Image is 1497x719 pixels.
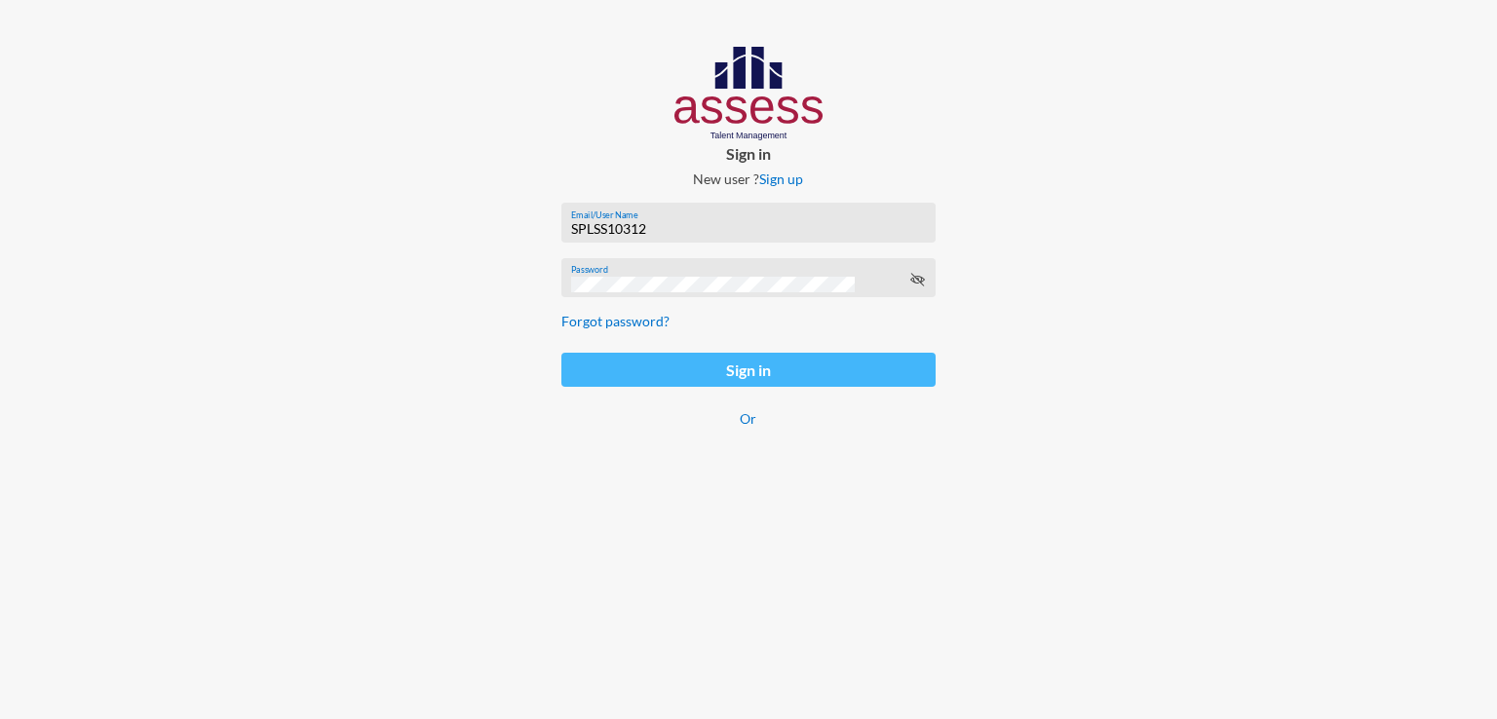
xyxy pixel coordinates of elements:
a: Forgot password? [561,313,670,329]
img: AssessLogoo.svg [674,47,824,140]
input: Email/User Name [571,221,925,237]
a: Sign up [759,170,803,187]
p: Or [561,410,936,427]
button: Sign in [561,353,936,387]
p: New user ? [546,170,951,187]
p: Sign in [546,144,951,163]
